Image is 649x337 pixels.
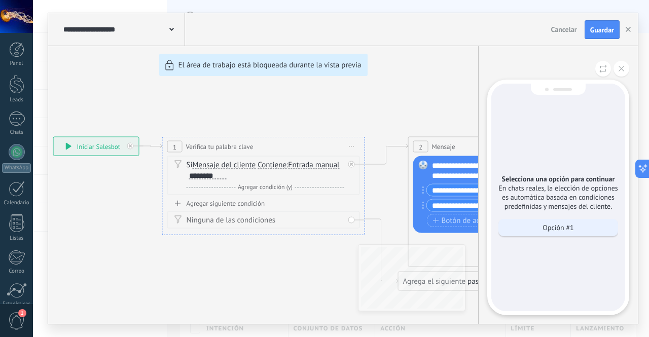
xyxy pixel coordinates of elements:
p: Opción #1 [543,223,573,232]
div: WhatsApp [2,163,31,173]
button: Guardar [585,20,620,40]
div: Estadísticas [2,301,31,308]
button: Cancelar [547,22,581,37]
div: Calendario [2,200,31,206]
div: Correo [2,268,31,275]
span: Cancelar [551,25,577,34]
span: Guardar [590,26,614,33]
p: Selecciona una opción para continuar [498,174,618,183]
div: Leads [2,97,31,103]
p: En chats reales, la elección de opciones es automática basada en condiciones predefinidas y mensa... [498,183,618,211]
div: Listas [2,235,31,242]
div: Chats [2,129,31,136]
span: 1 [18,309,26,317]
div: Panel [2,60,31,67]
